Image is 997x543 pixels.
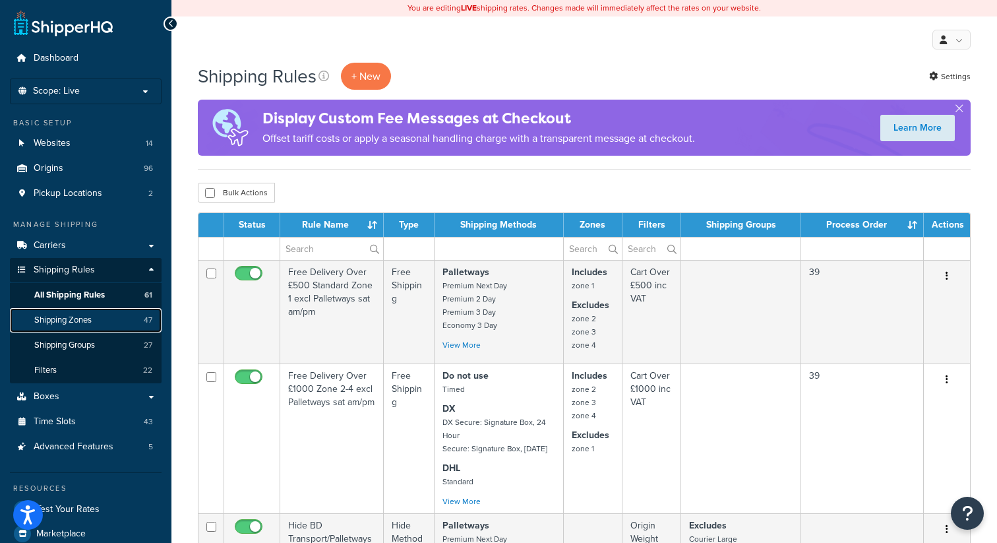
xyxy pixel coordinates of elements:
[10,333,162,358] a: Shipping Groups 27
[34,265,95,276] span: Shipping Rules
[924,213,970,237] th: Actions
[10,258,162,282] a: Shipping Rules
[34,365,57,376] span: Filters
[564,213,622,237] th: Zones
[880,115,955,141] a: Learn More
[572,428,609,442] strong: Excludes
[384,213,435,237] th: Type
[10,258,162,383] li: Shipping Rules
[801,213,924,237] th: Process Order : activate to sort column ascending
[33,86,80,97] span: Scope: Live
[10,333,162,358] li: Shipping Groups
[144,416,153,428] span: 43
[280,238,383,260] input: Search
[34,53,78,64] span: Dashboard
[572,383,596,422] small: zone 2 zone 3 zone 4
[10,385,162,409] a: Boxes
[10,131,162,156] li: Websites
[442,402,455,416] strong: DX
[198,100,262,156] img: duties-banner-06bc72dcb5fe05cb3f9472aba00be2ae8eb53ab6f0d8bb03d382ba314ac3c341.png
[10,156,162,181] li: Origins
[442,519,489,532] strong: Palletways
[689,519,727,532] strong: Excludes
[572,313,596,351] small: zone 2 zone 3 zone 4
[10,117,162,129] div: Basic Setup
[10,181,162,206] li: Pickup Locations
[10,358,162,383] a: Filters 22
[10,234,162,258] a: Carriers
[10,308,162,333] li: Shipping Zones
[442,265,489,279] strong: Palletways
[34,340,95,351] span: Shipping Groups
[10,131,162,156] a: Websites 14
[148,441,153,453] span: 5
[10,219,162,230] div: Manage Shipping
[564,238,622,260] input: Search
[10,435,162,459] li: Advanced Features
[929,67,971,86] a: Settings
[622,364,682,513] td: Cart Over £1000 inc VAT
[34,290,105,301] span: All Shipping Rules
[34,416,76,428] span: Time Slots
[10,483,162,494] div: Resources
[198,183,275,203] button: Bulk Actions
[14,10,113,36] a: ShipperHQ Home
[622,260,682,364] td: Cart Over £500 inc VAT
[198,63,317,89] h1: Shipping Rules
[10,283,162,307] a: All Shipping Rules 61
[442,476,473,488] small: Standard
[572,369,607,383] strong: Includes
[280,213,384,237] th: Rule Name : activate to sort column ascending
[10,410,162,434] li: Time Slots
[144,290,152,301] span: 61
[10,308,162,333] a: Shipping Zones 47
[10,283,162,307] li: All Shipping Rules
[262,129,695,148] p: Offset tariff costs or apply a seasonal handling charge with a transparent message at checkout.
[10,410,162,434] a: Time Slots 43
[572,280,594,292] small: zone 1
[681,213,801,237] th: Shipping Groups
[224,213,280,237] th: Status
[262,108,695,129] h4: Display Custom Fee Messages at Checkout
[572,265,607,279] strong: Includes
[572,298,609,312] strong: Excludes
[442,369,489,383] strong: Do not use
[461,2,477,14] b: LIVE
[442,383,465,395] small: Timed
[146,138,153,149] span: 14
[622,213,682,237] th: Filters
[384,364,435,513] td: Free Shipping
[10,497,162,521] a: Test Your Rates
[34,441,113,453] span: Advanced Features
[36,504,100,515] span: Test Your Rates
[442,495,481,507] a: View More
[442,280,507,331] small: Premium Next Day Premium 2 Day Premium 3 Day Economy 3 Day
[622,238,681,260] input: Search
[144,163,153,174] span: 96
[34,391,59,402] span: Boxes
[442,339,481,351] a: View More
[280,260,384,364] td: Free Delivery Over £500 Standard Zone 1 excl Palletways sat am/pm
[34,138,71,149] span: Websites
[10,181,162,206] a: Pickup Locations 2
[144,315,152,326] span: 47
[435,213,563,237] th: Shipping Methods
[951,497,984,530] button: Open Resource Center
[143,365,152,376] span: 22
[34,240,66,251] span: Carriers
[34,188,102,199] span: Pickup Locations
[280,364,384,513] td: Free Delivery Over £1000 Zone 2-4 excl Palletways sat am/pm
[36,528,86,540] span: Marketplace
[442,461,460,475] strong: DHL
[384,260,435,364] td: Free Shipping
[34,315,92,326] span: Shipping Zones
[10,46,162,71] a: Dashboard
[144,340,152,351] span: 27
[148,188,153,199] span: 2
[801,260,924,364] td: 39
[442,416,547,455] small: DX Secure: Signature Box, 24 Hour Secure: Signature Box, [DATE]
[341,63,391,90] p: + New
